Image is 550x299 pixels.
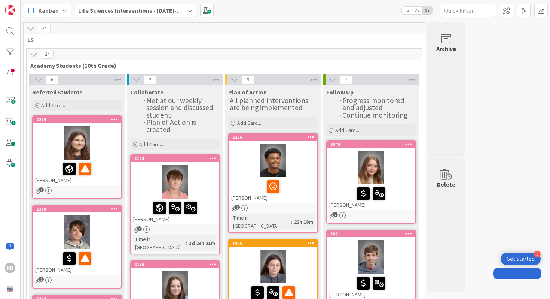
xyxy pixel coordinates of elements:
[229,177,317,203] div: [PERSON_NAME]
[39,187,44,192] span: 1
[229,240,317,247] div: 1866
[5,284,15,294] img: avatar
[32,88,83,96] span: Referred Students
[33,160,121,185] div: [PERSON_NAME]
[228,88,267,96] span: Plan of Action
[440,4,496,17] input: Quick Filter...
[235,205,240,210] span: 1
[326,88,354,96] span: Follow Up
[146,96,215,120] span: Met at our weekly session and discussed student
[335,127,359,133] span: Add Card...
[412,7,422,14] span: 2x
[327,184,415,210] div: [PERSON_NAME]
[330,231,415,236] div: 2041
[36,117,121,122] div: 2279
[131,155,219,162] div: 2183
[422,7,432,14] span: 3x
[327,230,415,237] div: 2041
[33,206,121,212] div: 2278
[342,111,407,120] span: Continue monitoring
[46,75,58,84] span: 6
[242,75,254,84] span: 9
[131,155,219,224] div: 2183[PERSON_NAME]
[30,62,412,69] span: Academy Students (10th Grade)
[327,141,415,148] div: 2045
[134,156,219,161] div: 2183
[41,50,54,59] span: 24
[507,255,535,263] div: Get Started
[292,218,315,226] div: 22h 18m
[437,180,455,189] div: Delete
[131,261,219,268] div: 2155
[186,239,187,247] span: :
[237,120,261,126] span: Add Card...
[291,218,292,226] span: :
[27,36,415,43] span: LS
[232,241,317,246] div: 1866
[36,206,121,212] div: 2278
[41,102,65,109] span: Add Card...
[333,212,338,217] span: 1
[33,249,121,275] div: [PERSON_NAME]
[342,96,406,112] span: Progress monitored and adjusted
[38,6,59,15] span: Kanban
[137,226,142,231] span: 1
[5,263,15,273] div: KR
[330,142,415,147] div: 2045
[340,75,352,84] span: 7
[144,75,156,84] span: 2
[232,135,317,140] div: 2256
[230,96,310,112] span: All planned interventions are being implemented
[231,214,291,230] div: Time in [GEOGRAPHIC_DATA]
[139,141,163,148] span: Add Card...
[229,134,317,203] div: 2256[PERSON_NAME]
[33,116,121,185] div: 2279[PERSON_NAME]
[33,206,121,275] div: 2278[PERSON_NAME]
[39,277,44,282] span: 1
[146,118,198,134] span: Plan of Action is created
[402,7,412,14] span: 1x
[38,24,51,33] span: 24
[327,141,415,210] div: 2045[PERSON_NAME]
[134,262,219,267] div: 2155
[534,251,541,257] div: 3
[130,88,164,96] span: Collaborate
[33,116,121,123] div: 2279
[78,7,194,14] b: Life Sciences Interventions - [DATE]-[DATE]
[436,44,456,53] div: Archive
[5,5,15,15] img: Visit kanbanzone.com
[131,199,219,224] div: [PERSON_NAME]
[501,253,541,265] div: Open Get Started checklist, remaining modules: 3
[229,134,317,141] div: 2256
[133,235,186,251] div: Time in [GEOGRAPHIC_DATA]
[187,239,217,247] div: 3d 23h 21m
